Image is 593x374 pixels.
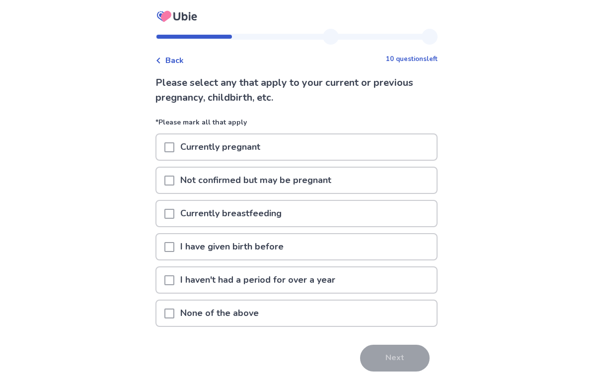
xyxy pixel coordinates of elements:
[386,55,438,64] p: 10 questions left
[155,117,438,133] p: *Please mark all that apply
[165,55,184,66] span: Back
[155,75,438,105] p: Please select any that apply to your current or previous pregnancy, childbirth, etc.
[174,301,265,326] p: None of the above
[174,234,290,259] p: I have given birth before
[174,134,266,160] p: Currently pregnant
[174,201,288,226] p: Currently breastfeeding
[174,168,337,193] p: Not confirmed but may be pregnant
[174,267,341,293] p: I haven't had a period for over a year
[360,345,430,372] button: Next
